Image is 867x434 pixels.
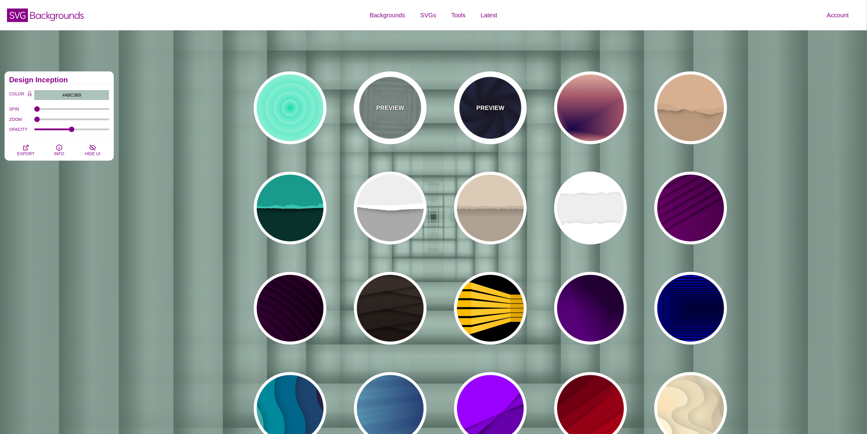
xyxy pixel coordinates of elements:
[254,272,327,345] button: purple 3d grooves in circular rings
[413,6,444,24] a: SVGs
[654,272,727,345] button: dark blue stripes shrinking toward the center
[9,77,109,82] h2: Design Inception
[9,125,34,133] label: OPACITY
[42,139,76,161] button: INFO
[254,71,327,144] button: green layered rings within rings
[554,71,627,144] button: a background gradient cut into a 4-slice pizza where the crust is light yellow fading to a warm p...
[654,172,727,244] button: purple 3d groove straight lines design
[25,90,34,98] button: Color Lock
[9,90,25,100] label: COLOR
[454,71,527,144] button: PREVIEW3d aperture background
[354,272,427,345] button: brown layered paper-like design
[9,139,42,161] button: EXPORT
[554,172,627,244] button: middle of paper tear effect
[9,105,34,113] label: SPIN
[17,151,34,156] span: EXPORT
[254,172,327,244] button: green wallpaper tear effect
[654,71,727,144] button: torn cardboard with shadow
[473,6,505,24] a: Latest
[454,172,527,244] button: torn paper effect with shadow
[476,103,504,112] p: PREVIEW
[54,151,64,156] span: INFO
[354,71,427,144] button: PREVIEWinfinitely smaller square cutouts within square cutouts
[554,272,627,345] button: purple gradients waves
[819,6,856,24] a: Account
[444,6,473,24] a: Tools
[362,6,413,24] a: Backgrounds
[85,151,100,156] span: HIDE UI
[76,139,109,161] button: HIDE UI
[376,103,404,112] p: PREVIEW
[9,115,34,123] label: ZOOM
[354,172,427,244] button: soft paper tear background
[454,272,527,345] button: 3d fence like rectangle formation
